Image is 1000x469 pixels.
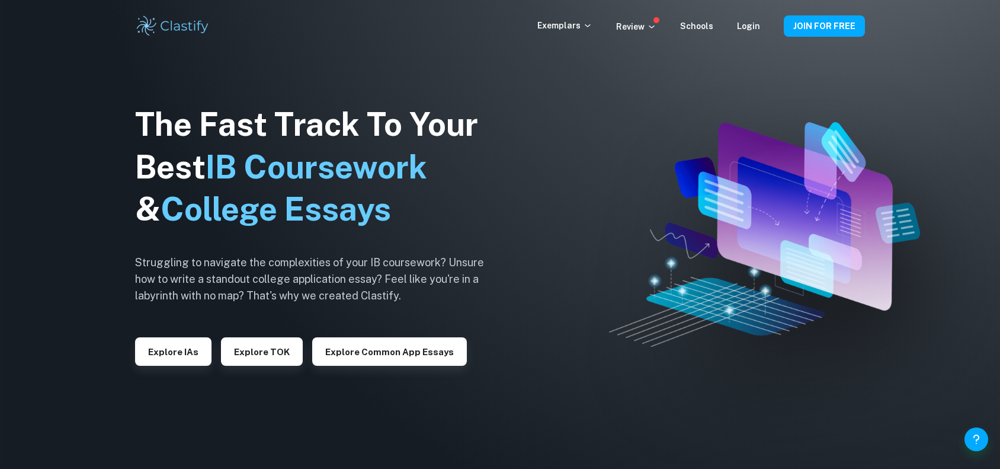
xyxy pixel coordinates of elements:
[221,346,303,357] a: Explore TOK
[161,190,391,228] span: College Essays
[135,254,502,304] h6: Struggling to navigate the complexities of your IB coursework? Unsure how to write a standout col...
[135,346,211,357] a: Explore IAs
[964,427,988,451] button: Help and Feedback
[537,19,592,32] p: Exemplars
[135,103,502,231] h1: The Fast Track To Your Best &
[616,20,656,33] p: Review
[135,337,211,366] button: Explore IAs
[206,148,427,186] span: IB Coursework
[680,21,713,31] a: Schools
[135,14,210,38] img: Clastify logo
[312,346,467,357] a: Explore Common App essays
[221,337,303,366] button: Explore TOK
[312,337,467,366] button: Explore Common App essays
[784,15,865,37] button: JOIN FOR FREE
[609,122,920,347] img: Clastify hero
[737,21,760,31] a: Login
